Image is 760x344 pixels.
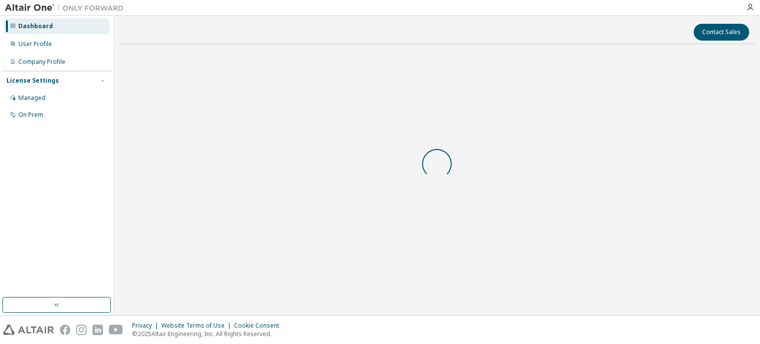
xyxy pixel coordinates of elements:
[132,322,161,330] div: Privacy
[18,94,46,102] div: Managed
[694,24,749,41] button: Contact Sales
[60,325,70,335] img: facebook.svg
[132,330,285,338] p: © 2025 Altair Engineering, Inc. All Rights Reserved.
[6,77,59,85] div: License Settings
[18,22,53,30] div: Dashboard
[76,325,87,335] img: instagram.svg
[18,58,65,66] div: Company Profile
[93,325,103,335] img: linkedin.svg
[5,3,129,13] img: Altair One
[3,325,54,335] img: altair_logo.svg
[234,322,285,330] div: Cookie Consent
[18,40,52,48] div: User Profile
[109,325,123,335] img: youtube.svg
[18,111,43,119] div: On Prem
[161,322,234,330] div: Website Terms of Use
